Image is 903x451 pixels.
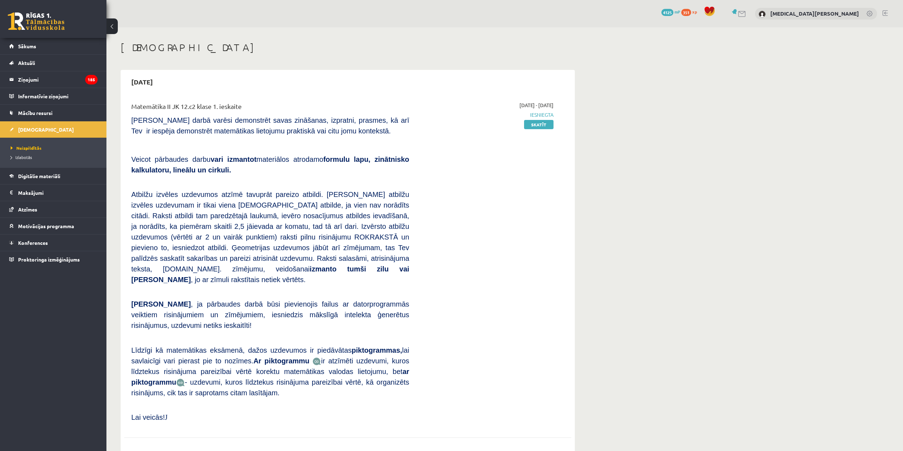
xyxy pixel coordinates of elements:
span: Sākums [18,43,36,49]
a: Skatīt [524,120,554,129]
span: [DATE] - [DATE] [519,101,554,109]
h1: [DEMOGRAPHIC_DATA] [121,42,575,54]
h2: [DATE] [124,73,160,90]
a: [DEMOGRAPHIC_DATA] [9,121,98,138]
a: Rīgas 1. Tālmācības vidusskola [8,12,65,30]
img: JfuEzvunn4EvwAAAAASUVORK5CYII= [313,357,321,365]
span: Līdzīgi kā matemātikas eksāmenā, dažos uzdevumos ir piedāvātas lai savlaicīgi vari pierast pie to... [131,346,409,365]
legend: Maksājumi [18,185,98,201]
legend: Informatīvie ziņojumi [18,88,98,104]
span: Proktoringa izmēģinājums [18,256,80,263]
span: [PERSON_NAME] [131,300,191,308]
span: Atzīmes [18,206,37,213]
legend: Ziņojumi [18,71,98,88]
span: Mācību resursi [18,110,53,116]
b: Ar piktogrammu [253,357,309,365]
span: [PERSON_NAME] darbā varēsi demonstrēt savas zināšanas, izpratni, prasmes, kā arī Tev ir iespēja d... [131,116,409,135]
b: formulu lapu, zinātnisko kalkulatoru, lineālu un cirkuli. [131,155,409,174]
span: mP [675,9,680,15]
span: Iesniegta [420,111,554,119]
b: tumši zilu vai [PERSON_NAME] [131,265,409,284]
a: Informatīvie ziņojumi [9,88,98,104]
a: Mācību resursi [9,105,98,121]
span: Veicot pārbaudes darbu materiālos atrodamo [131,155,409,174]
span: ir atzīmēti uzdevumi, kuros līdztekus risinājuma pareizībai vērtē korektu matemātikas valodas lie... [131,357,409,386]
span: [DEMOGRAPHIC_DATA] [18,126,74,133]
b: piktogrammas, [352,346,402,354]
a: Ziņojumi185 [9,71,98,88]
img: Nikita Ļahovs [759,11,766,18]
a: 4125 mP [661,9,680,15]
a: Konferences [9,235,98,251]
a: 351 xp [681,9,700,15]
b: vari izmantot [210,155,256,163]
span: Lai veicās! [131,413,165,421]
a: Izlabotās [11,154,99,160]
span: 4125 [661,9,673,16]
img: wKvN42sLe3LLwAAAABJRU5ErkJggg== [176,379,185,387]
a: Maksājumi [9,185,98,201]
span: Motivācijas programma [18,223,74,229]
span: Izlabotās [11,154,32,160]
span: Aktuāli [18,60,35,66]
span: Digitālie materiāli [18,173,60,179]
a: Digitālie materiāli [9,168,98,184]
i: 185 [85,75,98,84]
a: Neizpildītās [11,145,99,151]
span: - uzdevumi, kuros līdztekus risinājuma pareizībai vērtē, kā organizēts risinājums, cik tas ir sap... [131,378,409,397]
a: Sākums [9,38,98,54]
span: Konferences [18,240,48,246]
a: Motivācijas programma [9,218,98,234]
a: Proktoringa izmēģinājums [9,251,98,268]
span: J [165,413,168,421]
a: Atzīmes [9,201,98,218]
span: Atbilžu izvēles uzdevumos atzīmē tavuprāt pareizo atbildi. [PERSON_NAME] atbilžu izvēles uzdevuma... [131,191,409,284]
span: 351 [681,9,691,16]
span: Neizpildītās [11,145,42,151]
div: Matemātika II JK 12.c2 klase 1. ieskaite [131,101,409,115]
b: ar piktogrammu [131,368,409,386]
span: , ja pārbaudes darbā būsi pievienojis failus ar datorprogrammās veiktiem risinājumiem un zīmējumi... [131,300,409,329]
a: [MEDICAL_DATA][PERSON_NAME] [770,10,859,17]
a: Aktuāli [9,55,98,71]
b: izmanto [310,265,337,273]
span: xp [692,9,697,15]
